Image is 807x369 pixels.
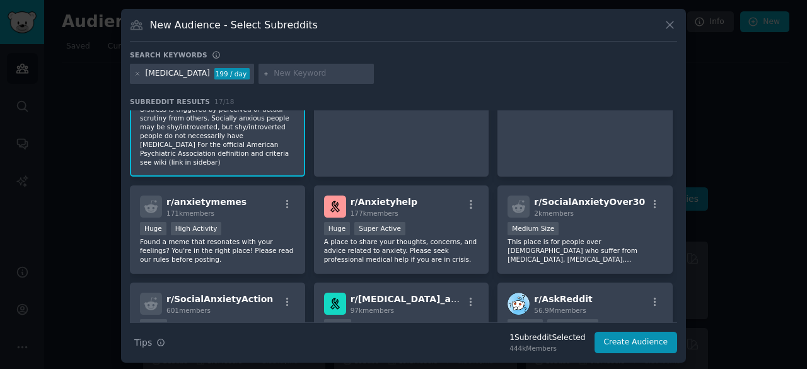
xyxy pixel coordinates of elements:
[214,98,235,105] span: 17 / 18
[508,222,559,235] div: Medium Size
[146,68,210,79] div: [MEDICAL_DATA]
[130,332,170,354] button: Tips
[140,78,295,167] p: [MEDICAL_DATA] is a mental illness characterised by distress in social situations which cause imp...
[140,319,167,332] div: Small
[130,97,210,106] span: Subreddit Results
[351,209,398,217] span: 177k members
[166,197,247,207] span: r/ anxietymemes
[354,222,405,235] div: Super Active
[534,294,592,304] span: r/ AskReddit
[508,293,530,315] img: AskReddit
[324,222,351,235] div: Huge
[166,294,273,304] span: r/ SocialAnxietyAction
[171,222,222,235] div: High Activity
[324,237,479,264] p: A place to share your thoughts, concerns, and advice related to anxiety. Please seek professional...
[547,319,598,332] div: Super Active
[508,237,663,264] p: This place is for people over [DEMOGRAPHIC_DATA] who suffer from [MEDICAL_DATA], [MEDICAL_DATA], ...
[509,344,585,353] div: 444k Members
[166,209,214,217] span: 171k members
[324,196,346,218] img: Anxietyhelp
[324,319,352,332] div: Large
[214,68,250,79] div: 199 / day
[274,68,369,79] input: New Keyword
[140,237,295,264] p: Found a meme that resonates with your feelings? You're in the right place! Please read our rules ...
[534,307,586,314] span: 56.9M members
[595,332,678,353] button: Create Audience
[508,319,543,332] div: Massive
[134,336,152,349] span: Tips
[351,197,417,207] span: r/ Anxietyhelp
[324,293,346,315] img: adhd_anxiety
[140,222,166,235] div: Huge
[351,307,394,314] span: 97k members
[534,197,645,207] span: r/ SocialAnxietyOver30
[351,294,482,304] span: r/ [MEDICAL_DATA]_anxiety
[150,18,318,32] h3: New Audience - Select Subreddits
[130,50,207,59] h3: Search keywords
[509,332,585,344] div: 1 Subreddit Selected
[534,209,574,217] span: 2k members
[166,307,211,314] span: 601 members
